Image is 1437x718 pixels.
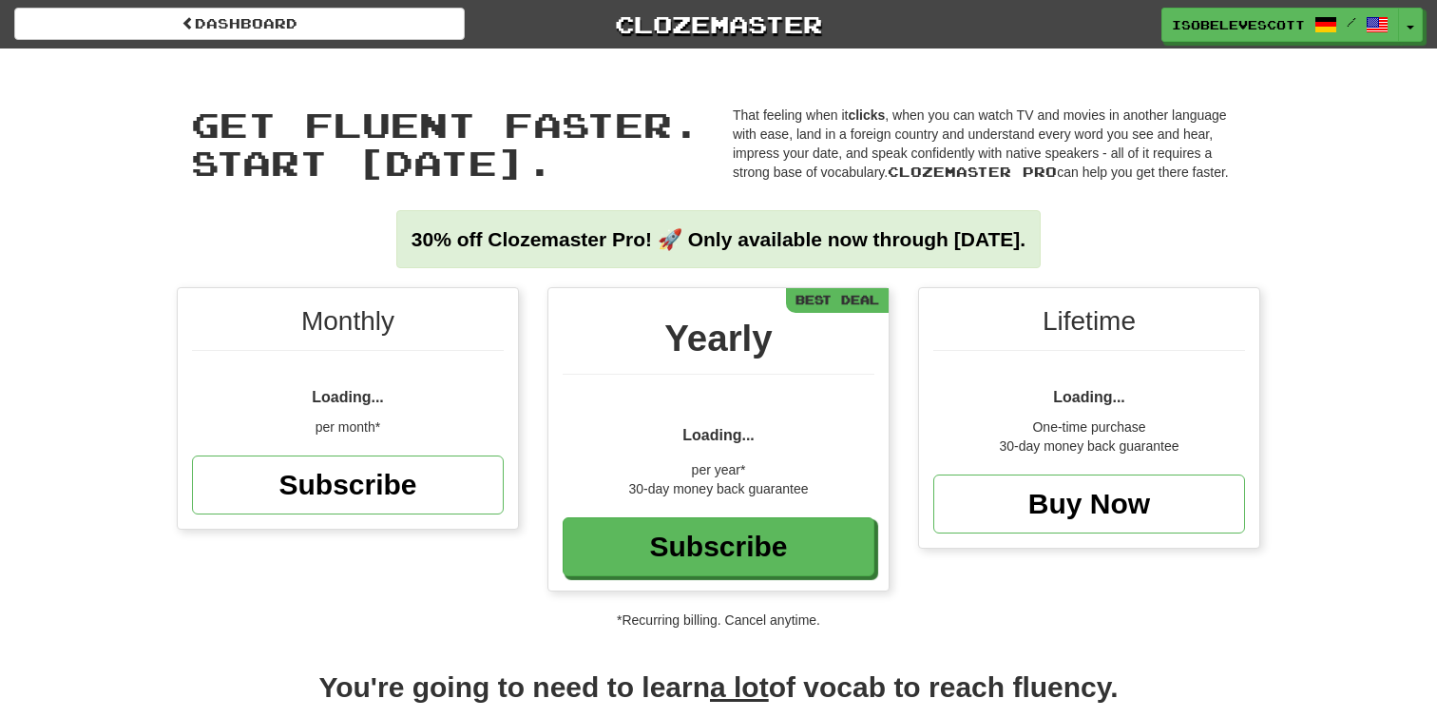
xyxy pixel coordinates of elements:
[933,417,1245,437] div: One-time purchase
[563,460,874,479] div: per year*
[192,417,504,437] div: per month*
[1347,15,1356,29] span: /
[191,104,700,183] span: Get fluent faster. Start [DATE].
[682,427,755,443] span: Loading...
[563,517,874,576] a: Subscribe
[786,288,889,312] div: Best Deal
[933,475,1245,534] a: Buy Now
[1172,16,1305,33] span: isobelevescott
[412,228,1025,250] strong: 30% off Clozemaster Pro! 🚀 Only available now through [DATE].
[888,164,1057,180] span: Clozemaster Pro
[192,302,504,351] div: Monthly
[1161,8,1399,42] a: isobelevescott /
[933,302,1245,351] div: Lifetime
[848,107,885,123] strong: clicks
[563,479,874,498] div: 30-day money back guarantee
[710,671,769,703] u: a lot
[933,437,1245,456] div: 30-day money back guarantee
[312,389,384,405] span: Loading...
[14,8,465,40] a: Dashboard
[1053,389,1125,405] span: Loading...
[192,456,504,514] a: Subscribe
[563,312,874,375] div: Yearly
[493,8,944,41] a: Clozemaster
[733,106,1246,182] p: That feeling when it , when you can watch TV and movies in another language with ease, land in a ...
